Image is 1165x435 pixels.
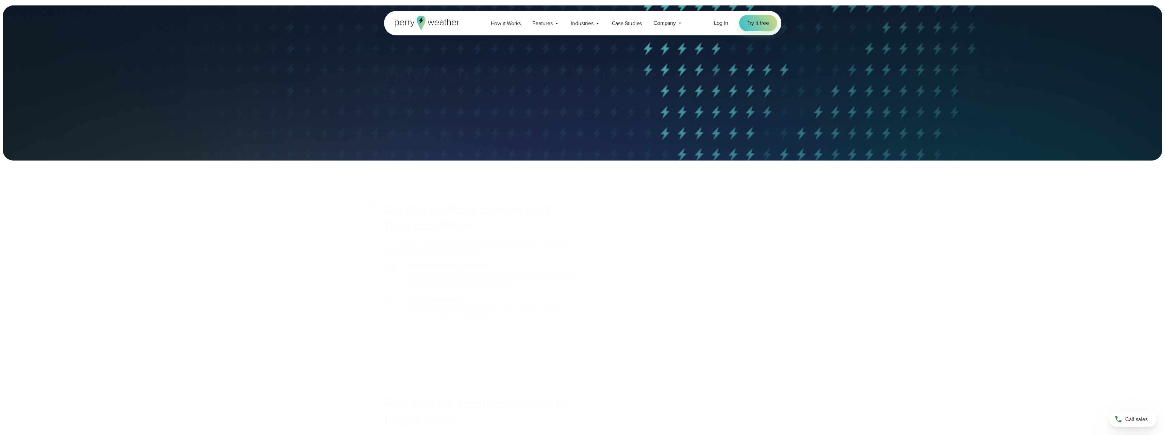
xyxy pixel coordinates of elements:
a: Call sales [1109,412,1157,427]
a: How it Works [485,16,527,30]
span: Features [532,19,552,28]
span: How it Works [491,19,521,28]
a: Log in [714,19,728,27]
span: Try it free [747,19,769,27]
a: Try it free [739,15,777,31]
span: Case Studies [612,19,642,28]
span: Company [653,19,676,27]
a: Case Studies [606,16,648,30]
span: Call sales [1125,415,1148,423]
span: Industries [571,19,594,28]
